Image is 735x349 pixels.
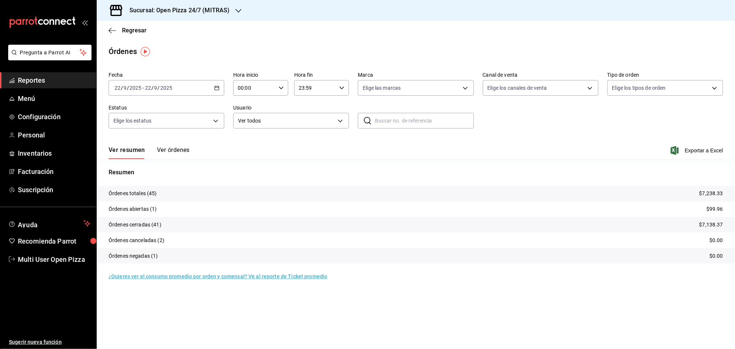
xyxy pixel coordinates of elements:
p: Órdenes cerradas (41) [109,221,161,229]
a: Pregunta a Parrot AI [5,54,92,62]
input: -- [114,85,121,91]
h3: Sucursal: Open Pizza 24/7 (MITRAS) [123,6,230,15]
span: Elige los canales de venta [488,84,547,92]
label: Estatus [109,105,224,111]
span: Configuración [18,112,90,122]
p: $7,238.33 [699,190,723,197]
p: $99.96 [706,205,723,213]
button: Pregunta a Parrot AI [8,45,92,60]
input: ---- [129,85,142,91]
p: Órdenes abiertas (1) [109,205,157,213]
span: Elige las marcas [363,84,401,92]
span: / [127,85,129,91]
span: Elige los tipos de orden [612,84,666,92]
span: Regresar [122,27,147,34]
button: Ver órdenes [157,146,190,159]
div: navigation tabs [109,146,190,159]
div: Órdenes [109,46,137,57]
p: Órdenes negadas (1) [109,252,158,260]
span: Inventarios [18,148,90,158]
span: Reportes [18,75,90,85]
button: open_drawer_menu [82,19,88,25]
p: Órdenes canceladas (2) [109,237,164,244]
label: Hora fin [294,73,349,78]
span: Menú [18,93,90,104]
input: -- [145,85,151,91]
span: Recomienda Parrot [18,236,90,246]
span: / [158,85,160,91]
p: $0.00 [709,237,723,244]
button: Ver resumen [109,146,145,159]
span: Personal [18,130,90,140]
span: Sugerir nueva función [9,338,90,346]
input: Buscar no. de referencia [375,113,474,128]
span: Multi User Open Pizza [18,254,90,264]
label: Usuario [233,105,349,111]
span: Pregunta a Parrot AI [20,49,80,57]
span: Elige los estatus [113,117,151,124]
span: Facturación [18,166,90,177]
input: -- [154,85,158,91]
p: $7,138.37 [699,221,723,229]
label: Marca [358,73,474,78]
span: - [142,85,144,91]
label: Hora inicio [233,73,288,78]
input: -- [123,85,127,91]
p: Resumen [109,168,723,177]
input: ---- [160,85,173,91]
button: Exportar a Excel [672,146,723,155]
p: $0.00 [709,252,723,260]
label: Tipo de orden [607,73,723,78]
span: Ayuda [18,219,81,228]
label: Fecha [109,73,224,78]
span: Suscripción [18,185,90,195]
img: Tooltip marker [141,47,150,56]
label: Canal de venta [483,73,598,78]
span: / [151,85,154,91]
button: Regresar [109,27,147,34]
span: Ver todos [238,117,335,125]
span: / [121,85,123,91]
a: ¿Quieres ver el consumo promedio por orden y comensal? Ve al reporte de Ticket promedio [109,273,327,279]
p: Órdenes totales (45) [109,190,157,197]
